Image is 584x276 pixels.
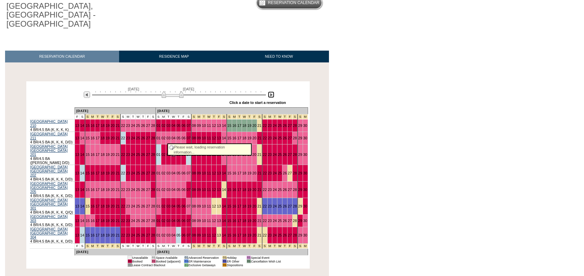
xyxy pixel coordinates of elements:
[217,204,221,208] a: 13
[257,204,261,208] a: 21
[303,171,307,175] a: 30
[227,204,231,208] a: 15
[263,153,267,157] a: 22
[121,219,125,223] a: 22
[197,188,201,192] a: 09
[278,204,282,208] a: 25
[187,171,191,175] a: 07
[111,204,115,208] a: 20
[232,188,237,192] a: 16
[111,153,115,157] a: 20
[171,171,175,175] a: 04
[136,219,140,223] a: 25
[293,204,297,208] a: 28
[171,204,175,208] a: 04
[263,136,267,140] a: 22
[136,123,140,128] a: 25
[268,171,272,175] a: 23
[131,123,135,128] a: 24
[283,123,287,128] a: 26
[212,188,216,192] a: 12
[182,136,186,140] a: 06
[111,136,115,140] a: 20
[91,188,95,192] a: 16
[257,153,261,157] a: 21
[268,91,274,98] img: Next
[146,204,150,208] a: 27
[162,153,166,157] a: 02
[151,123,155,128] a: 28
[237,188,241,192] a: 17
[80,219,84,223] a: 14
[187,188,191,192] a: 07
[116,188,120,192] a: 21
[157,136,161,140] a: 01
[141,188,145,192] a: 26
[268,1,319,5] h5: Reservation Calendar
[126,171,130,175] a: 23
[106,153,110,157] a: 19
[166,171,170,175] a: 03
[75,188,79,192] a: 13
[121,136,125,140] a: 22
[157,123,161,128] a: 01
[171,123,175,128] a: 04
[116,219,120,223] a: 21
[111,123,115,128] a: 20
[176,136,180,140] a: 05
[91,153,95,157] a: 16
[222,204,226,208] a: 14
[263,123,267,128] a: 22
[136,188,140,192] a: 25
[157,153,161,157] a: 01
[222,171,226,175] a: 14
[75,136,79,140] a: 13
[207,171,211,175] a: 11
[176,188,180,192] a: 05
[95,188,100,192] a: 17
[126,136,130,140] a: 23
[252,204,256,208] a: 20
[30,182,68,194] a: [GEOGRAPHIC_DATA] [GEOGRAPHIC_DATA] 205
[95,171,100,175] a: 17
[242,188,246,192] a: 18
[278,153,282,157] a: 25
[111,219,115,223] a: 20
[237,136,241,140] a: 17
[101,123,105,128] a: 18
[141,219,145,223] a: 26
[202,171,206,175] a: 10
[207,204,211,208] a: 11
[182,123,186,128] a: 06
[121,204,125,208] a: 22
[182,171,186,175] a: 06
[237,171,241,175] a: 17
[146,188,150,192] a: 27
[293,188,297,192] a: 28
[202,188,206,192] a: 10
[151,171,155,175] a: 28
[5,51,119,62] a: RESERVATION CALENDAR
[176,123,180,128] a: 05
[303,153,307,157] a: 30
[176,204,180,208] a: 05
[268,136,272,140] a: 23
[176,171,180,175] a: 05
[222,123,226,128] a: 14
[268,153,272,157] a: 23
[30,119,68,128] a: [GEOGRAPHIC_DATA] 210
[162,219,166,223] a: 02
[207,123,211,128] a: 11
[169,145,174,150] img: spinner.gif
[288,153,292,157] a: 27
[283,153,287,157] a: 26
[141,153,145,157] a: 26
[278,188,282,192] a: 25
[171,219,175,223] a: 04
[162,188,166,192] a: 02
[95,204,100,208] a: 17
[263,188,267,192] a: 22
[257,171,261,175] a: 21
[106,171,110,175] a: 19
[197,171,201,175] a: 09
